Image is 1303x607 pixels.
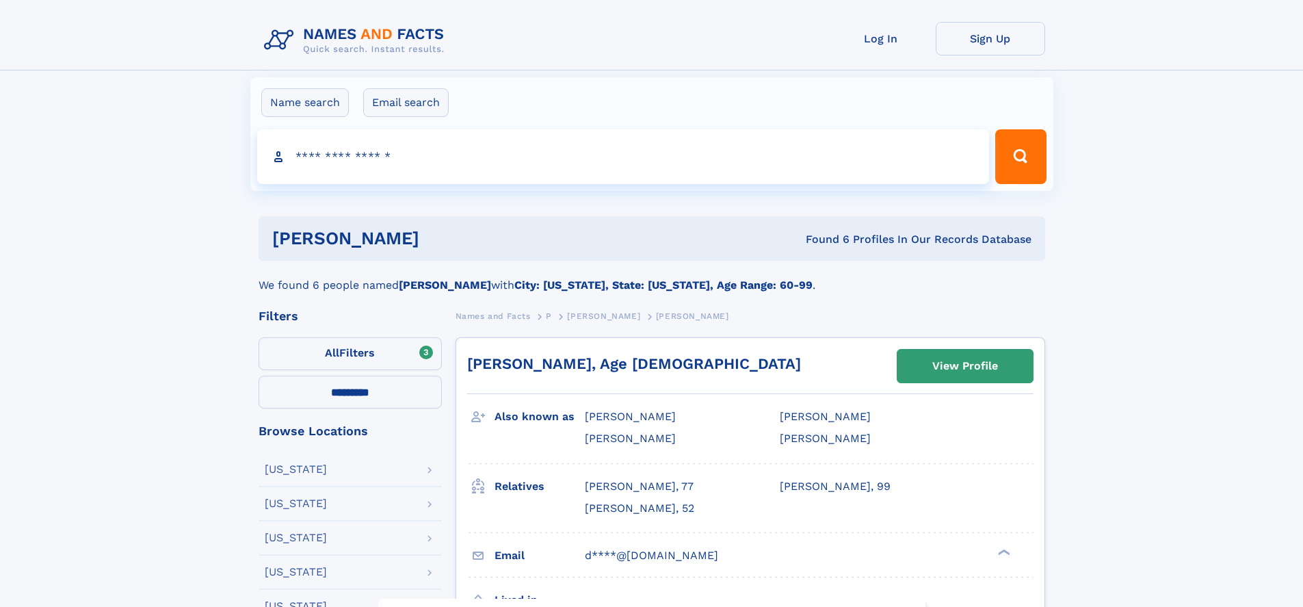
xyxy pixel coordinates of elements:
div: Found 6 Profiles In Our Records Database [612,232,1031,247]
div: [US_STATE] [265,498,327,509]
div: [US_STATE] [265,532,327,543]
a: Names and Facts [456,307,531,324]
label: Email search [363,88,449,117]
b: City: [US_STATE], State: [US_STATE], Age Range: 60-99 [514,279,813,292]
div: View Profile [932,350,998,382]
div: Filters [259,310,442,322]
h1: [PERSON_NAME] [272,230,613,247]
span: [PERSON_NAME] [585,432,676,445]
button: Search Button [995,129,1046,184]
div: [US_STATE] [265,464,327,475]
label: Name search [261,88,349,117]
div: ❯ [995,547,1011,556]
span: All [325,346,339,359]
span: [PERSON_NAME] [780,410,871,423]
div: We found 6 people named with . [259,261,1045,294]
label: Filters [259,337,442,370]
a: [PERSON_NAME], 52 [585,501,694,516]
a: [PERSON_NAME], 77 [585,479,694,494]
a: P [546,307,552,324]
input: search input [257,129,990,184]
a: [PERSON_NAME], 99 [780,479,891,494]
a: [PERSON_NAME], Age [DEMOGRAPHIC_DATA] [467,355,801,372]
img: Logo Names and Facts [259,22,456,59]
span: [PERSON_NAME] [585,410,676,423]
div: [US_STATE] [265,567,327,578]
a: View Profile [897,350,1033,383]
span: [PERSON_NAME] [656,311,729,321]
h3: Email [495,544,585,567]
span: [PERSON_NAME] [780,432,871,445]
a: Sign Up [936,22,1045,55]
div: Browse Locations [259,425,442,437]
b: [PERSON_NAME] [399,279,491,292]
span: [PERSON_NAME] [567,311,640,321]
a: [PERSON_NAME] [567,307,640,324]
h3: Also known as [495,405,585,428]
a: Log In [826,22,936,55]
h3: Relatives [495,475,585,498]
span: P [546,311,552,321]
